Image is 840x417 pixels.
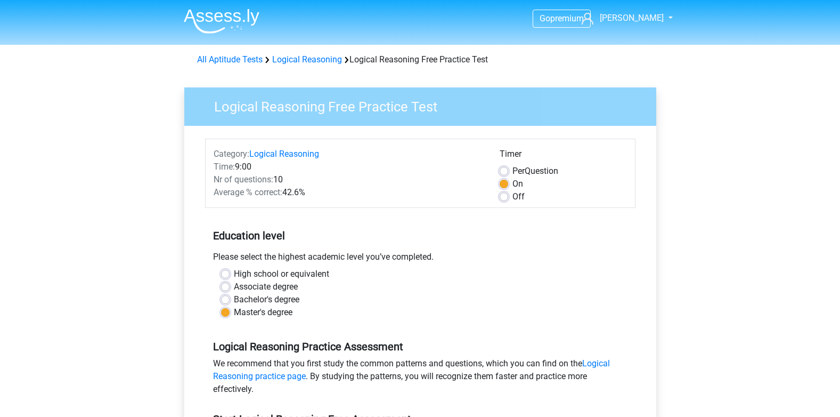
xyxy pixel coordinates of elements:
label: Question [512,165,558,178]
a: Logical Reasoning [272,54,342,65]
div: Please select the highest academic level you’ve completed. [205,251,635,268]
span: premium [550,13,584,23]
label: High school or equivalent [234,268,329,280]
label: Bachelor's degree [234,293,299,306]
label: On [512,178,523,190]
h5: Education level [213,225,627,246]
label: Master's degree [234,306,292,319]
span: Nr of questions: [214,174,273,185]
h3: Logical Reasoning Free Practice Test [201,94,648,115]
a: Gopremium [533,11,590,26]
h5: Logical Reasoning Practice Assessment [213,340,627,353]
a: [PERSON_NAME] [577,12,665,25]
span: Time: [214,162,235,172]
span: Average % correct: [214,187,282,197]
span: [PERSON_NAME] [600,13,664,23]
span: Go [540,13,550,23]
div: 10 [206,173,492,186]
div: We recommend that you first study the common patterns and questions, which you can find on the . ... [205,357,635,400]
img: Assessly [184,9,259,34]
a: Logical Reasoning [249,149,319,159]
label: Associate degree [234,280,298,293]
a: All Aptitude Tests [197,54,263,65]
div: Timer [500,148,627,165]
label: Off [512,190,525,203]
span: Per [512,166,525,176]
div: Logical Reasoning Free Practice Test [193,53,648,66]
div: 9:00 [206,161,492,173]
div: 42.6% [206,186,492,199]
span: Category: [214,149,249,159]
